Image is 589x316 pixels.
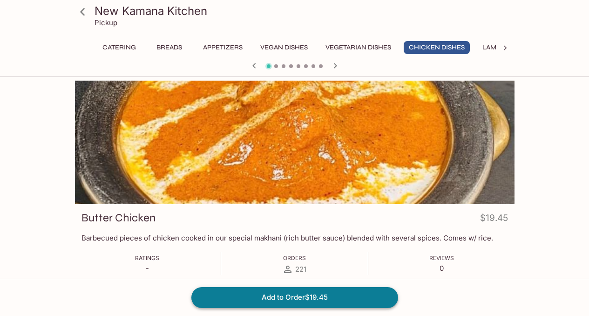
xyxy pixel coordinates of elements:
[429,254,454,261] span: Reviews
[320,41,396,54] button: Vegetarian Dishes
[255,41,313,54] button: Vegan Dishes
[477,41,530,54] button: Lamb Dishes
[295,265,306,274] span: 221
[191,287,398,308] button: Add to Order$19.45
[135,254,159,261] span: Ratings
[75,81,515,204] div: Butter Chicken
[95,18,117,27] p: Pickup
[81,211,156,225] h3: Butter Chicken
[81,234,508,242] p: Barbecued pieces of chicken cooked in our special makhani (rich butter sauce) blended with severa...
[95,4,511,18] h3: New Kamana Kitchen
[149,41,190,54] button: Breads
[283,254,306,261] span: Orders
[404,41,470,54] button: Chicken Dishes
[429,264,454,273] p: 0
[480,211,508,229] h4: $19.45
[97,41,141,54] button: Catering
[135,264,159,273] p: -
[198,41,248,54] button: Appetizers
